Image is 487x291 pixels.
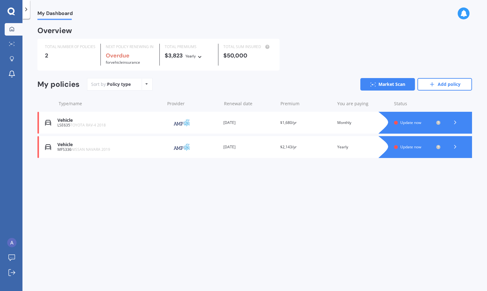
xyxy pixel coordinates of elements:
[280,120,297,125] span: $1,680/yr
[45,120,51,126] img: Vehicle
[59,101,162,107] div: Type/name
[223,120,275,126] div: [DATE]
[57,147,161,152] div: MFS336
[7,238,17,247] img: ACg8ocJoFsWDzyvWEyP_tz0grB3znpnI4jUXnwPFu7OsPYLnGCfNdA=s96-c
[106,44,154,50] div: NEXT POLICY RENEWING IN
[337,144,389,150] div: Yearly
[165,44,213,50] div: TOTAL PREMIUMS
[166,141,197,153] img: AMP
[223,44,272,50] div: TOTAL SUM INSURED
[37,10,73,19] span: My Dashboard
[400,144,421,150] span: Update now
[91,81,131,87] div: Sort by:
[337,101,389,107] div: You are paying
[37,27,72,34] div: Overview
[45,44,95,50] div: TOTAL NUMBER OF POLICIES
[57,123,161,127] div: LSE635
[417,78,472,91] a: Add policy
[57,118,161,123] div: Vehicle
[70,122,106,128] span: TOYOTA RAV-4 2018
[106,52,129,59] b: Overdue
[37,80,80,89] div: My policies
[280,144,297,150] span: $2,143/yr
[360,78,415,91] a: Market Scan
[224,101,276,107] div: Renewal date
[45,144,51,150] img: Vehicle
[165,52,213,59] div: $3,823
[223,52,272,59] div: $50,000
[107,81,131,87] div: Policy type
[57,142,161,147] div: Vehicle
[337,120,389,126] div: Monthly
[394,101,441,107] div: Status
[45,52,95,59] div: 2
[223,144,275,150] div: [DATE]
[166,117,197,129] img: AMP
[280,101,332,107] div: Premium
[400,120,421,125] span: Update now
[106,60,140,65] span: for Vehicle insurance
[71,147,110,152] span: NISSAN NAVARA 2019
[167,101,219,107] div: Provider
[185,53,196,59] div: Yearly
